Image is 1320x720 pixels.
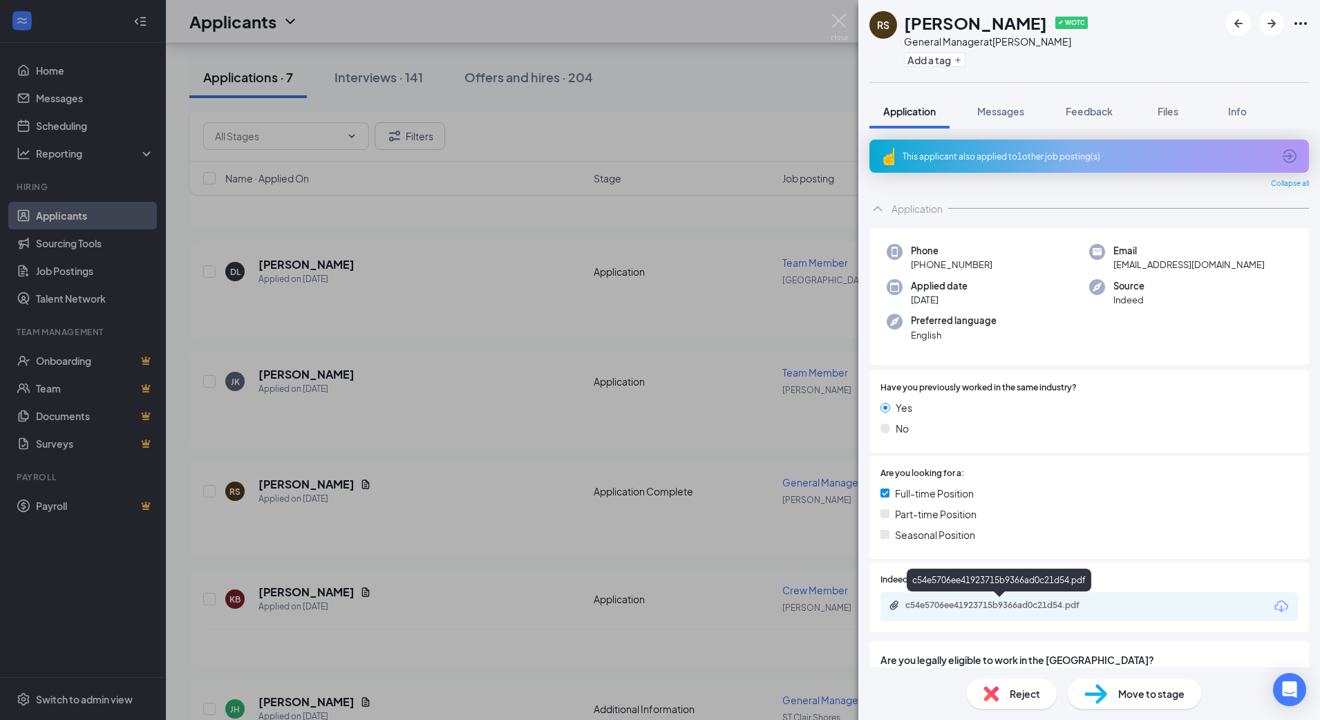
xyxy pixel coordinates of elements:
a: Paperclipc54e5706ee41923715b9366ad0c21d54.pdf [889,600,1113,613]
span: No [896,421,909,436]
button: ArrowRight [1259,11,1284,36]
div: Open Intercom Messenger [1273,673,1306,706]
h1: [PERSON_NAME] [904,11,1047,35]
span: Applied date [911,279,968,293]
div: c54e5706ee41923715b9366ad0c21d54.pdf [905,600,1099,611]
span: Files [1158,105,1178,117]
span: ✔ WOTC [1055,17,1088,29]
button: PlusAdd a tag [904,53,965,67]
div: Application [892,202,943,216]
span: Phone [911,244,992,258]
span: [PHONE_NUMBER] [911,258,992,272]
div: RS [877,18,889,32]
div: c54e5706ee41923715b9366ad0c21d54.pdf [907,569,1091,591]
svg: Ellipses [1292,15,1309,32]
svg: ArrowRight [1263,15,1280,32]
span: Indeed [1113,293,1144,307]
span: Full-time Position [895,486,974,501]
span: Indeed Resume [880,574,941,587]
span: Application [883,105,936,117]
span: English [911,328,997,342]
span: Part-time Position [895,506,977,522]
span: [EMAIL_ADDRESS][DOMAIN_NAME] [1113,258,1265,272]
span: Messages [977,105,1024,117]
svg: Plus [954,56,962,64]
svg: Download [1273,598,1290,615]
svg: ChevronUp [869,200,886,217]
svg: Paperclip [889,600,900,611]
span: [DATE] [911,293,968,307]
svg: ArrowLeftNew [1230,15,1247,32]
span: Feedback [1066,105,1113,117]
svg: ArrowCircle [1281,148,1298,164]
span: Yes [896,400,912,415]
span: Are you legally eligible to work in the [GEOGRAPHIC_DATA]? [880,652,1298,667]
span: Have you previously worked in the same industry? [880,381,1077,395]
div: General Manager at [PERSON_NAME] [904,35,1088,48]
div: This applicant also applied to 1 other job posting(s) [903,151,1273,162]
span: Info [1228,105,1247,117]
span: Source [1113,279,1144,293]
span: Are you looking for a: [880,467,964,480]
span: Preferred language [911,314,997,328]
span: Seasonal Position [895,527,975,542]
span: Reject [1010,686,1040,701]
button: ArrowLeftNew [1226,11,1251,36]
span: Move to stage [1118,686,1185,701]
span: Collapse all [1271,178,1309,189]
span: Email [1113,244,1265,258]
